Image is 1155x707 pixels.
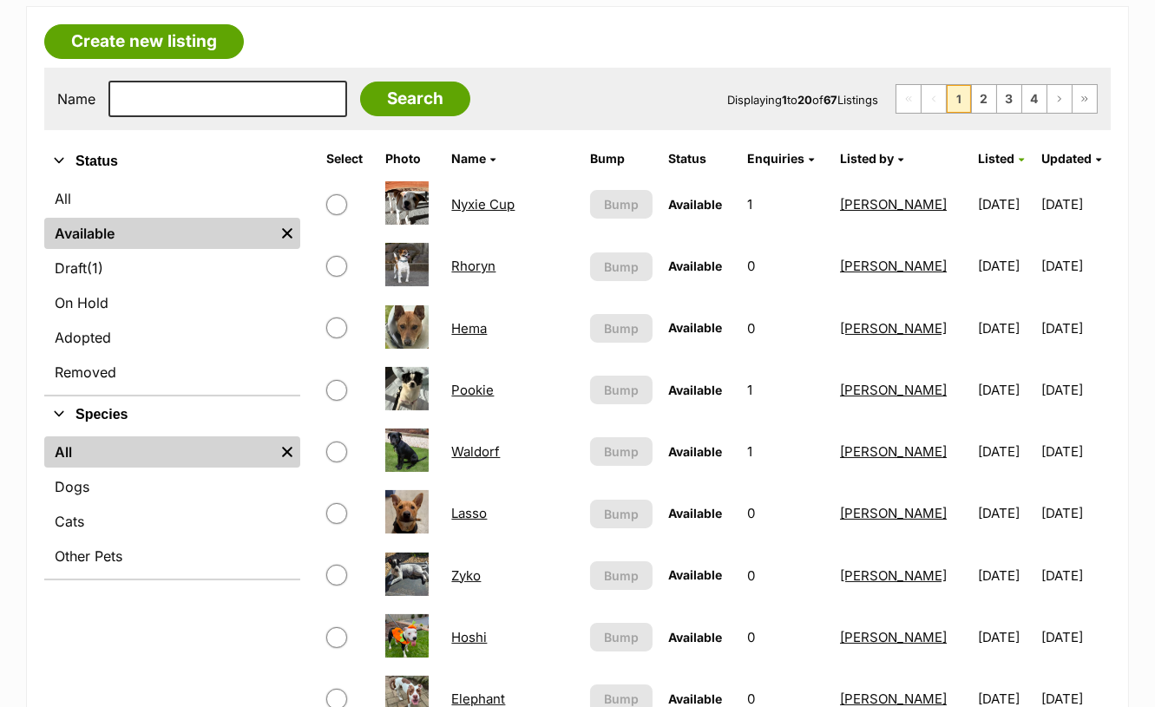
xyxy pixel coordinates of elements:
[583,145,660,173] th: Bump
[1041,151,1101,166] a: Updated
[668,320,722,335] span: Available
[451,151,495,166] a: Name
[451,320,487,337] a: Hema
[87,258,103,278] span: (1)
[44,322,300,353] a: Adopted
[590,314,653,343] button: Bump
[997,85,1021,113] a: Page 3
[840,320,947,337] a: [PERSON_NAME]
[1073,85,1097,113] a: Last page
[668,197,722,212] span: Available
[44,403,300,426] button: Species
[44,506,300,537] a: Cats
[979,151,1015,166] span: Listed
[1041,607,1109,667] td: [DATE]
[604,258,639,276] span: Bump
[378,145,443,173] th: Photo
[1041,546,1109,606] td: [DATE]
[44,471,300,502] a: Dogs
[972,546,1040,606] td: [DATE]
[740,607,831,667] td: 0
[922,85,946,113] span: Previous page
[740,422,831,481] td: 1
[1041,236,1109,296] td: [DATE]
[972,483,1040,543] td: [DATE]
[451,151,486,166] span: Name
[604,381,639,399] span: Bump
[44,24,244,59] a: Create new listing
[747,151,804,166] span: translation missing: en.admin.listings.index.attributes.enquiries
[840,196,947,213] a: [PERSON_NAME]
[740,546,831,606] td: 0
[451,382,494,398] a: Pookie
[840,505,947,521] a: [PERSON_NAME]
[840,691,947,707] a: [PERSON_NAME]
[590,437,653,466] button: Bump
[1041,298,1109,358] td: [DATE]
[1047,85,1072,113] a: Next page
[451,443,500,460] a: Waldorf
[590,561,653,590] button: Bump
[590,376,653,404] button: Bump
[668,506,722,520] span: Available
[590,623,653,651] button: Bump
[727,93,878,107] span: Displaying to of Listings
[44,540,300,572] a: Other Pets
[797,93,812,107] strong: 20
[319,145,377,173] th: Select
[44,357,300,388] a: Removed
[782,93,787,107] strong: 1
[740,174,831,234] td: 1
[1022,85,1047,113] a: Page 4
[840,382,947,398] a: [PERSON_NAME]
[668,444,722,459] span: Available
[840,443,947,460] a: [PERSON_NAME]
[604,195,639,213] span: Bump
[840,629,947,645] a: [PERSON_NAME]
[668,691,722,706] span: Available
[590,190,653,219] button: Bump
[972,298,1040,358] td: [DATE]
[896,84,1098,114] nav: Pagination
[44,150,300,173] button: Status
[57,91,95,107] label: Name
[972,236,1040,296] td: [DATE]
[44,180,300,395] div: Status
[44,252,300,284] a: Draft
[661,145,738,173] th: Status
[740,360,831,420] td: 1
[1041,151,1092,166] span: Updated
[840,567,947,584] a: [PERSON_NAME]
[979,151,1025,166] a: Listed
[451,196,515,213] a: Nyxie Cup
[668,383,722,397] span: Available
[451,567,481,584] a: Zyko
[668,630,722,645] span: Available
[360,82,470,116] input: Search
[44,183,300,214] a: All
[947,85,971,113] span: Page 1
[740,298,831,358] td: 0
[668,567,722,582] span: Available
[740,483,831,543] td: 0
[451,629,487,645] a: Hoshi
[604,628,639,646] span: Bump
[451,258,495,274] a: Rhoryn
[1041,483,1109,543] td: [DATE]
[840,151,894,166] span: Listed by
[604,319,639,337] span: Bump
[972,422,1040,481] td: [DATE]
[44,218,274,249] a: Available
[590,500,653,528] button: Bump
[824,93,837,107] strong: 67
[1041,174,1109,234] td: [DATE]
[1041,360,1109,420] td: [DATE]
[451,505,487,521] a: Lasso
[668,259,722,273] span: Available
[1041,422,1109,481] td: [DATE]
[972,85,996,113] a: Page 2
[604,442,639,461] span: Bump
[972,360,1040,420] td: [DATE]
[740,236,831,296] td: 0
[274,218,300,249] a: Remove filter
